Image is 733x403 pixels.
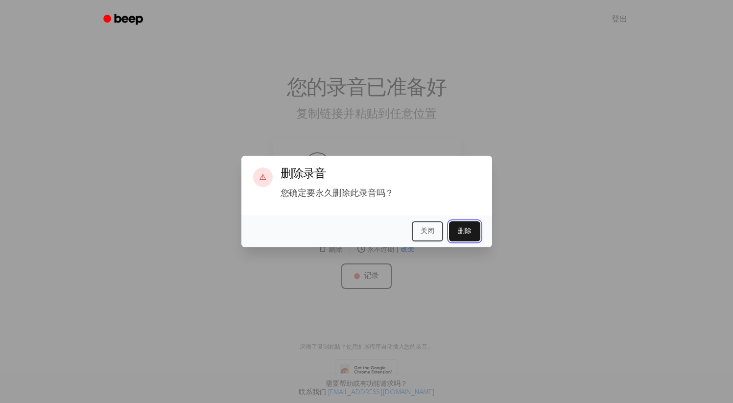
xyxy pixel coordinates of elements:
[412,221,443,241] button: 关闭
[281,190,394,198] font: 您确定要永久删除此录音吗？
[259,172,266,182] font: ⚠
[96,10,152,29] a: 嘟
[612,16,627,24] font: 登出
[281,168,326,180] font: 删除录音
[458,228,472,235] font: 删除
[449,221,480,241] button: 删除
[421,228,434,235] font: 关闭
[602,8,637,31] a: 登出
